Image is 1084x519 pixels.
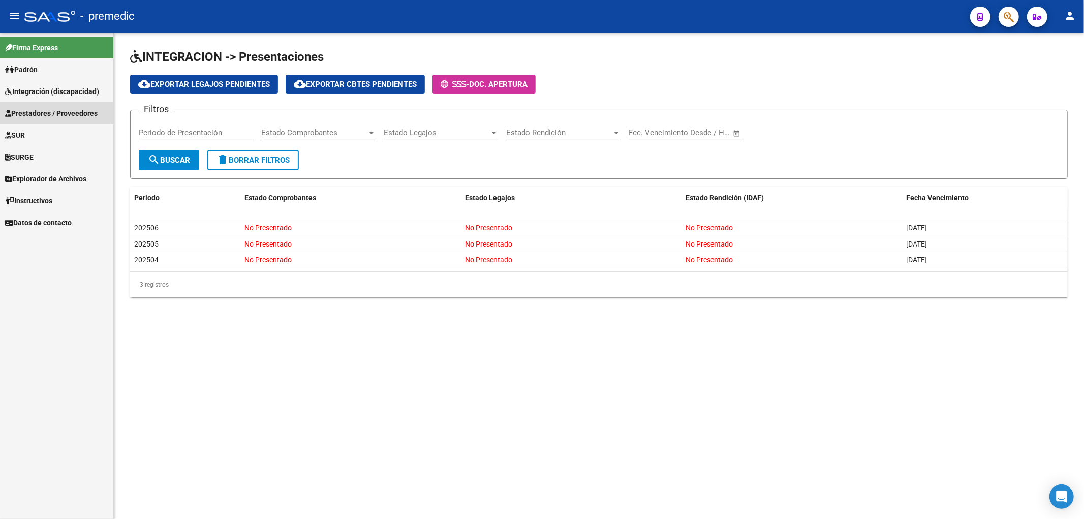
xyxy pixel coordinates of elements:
span: Instructivos [5,195,52,206]
span: Estado Comprobantes [244,194,316,202]
span: Explorador de Archivos [5,173,86,185]
button: Exportar Cbtes Pendientes [286,75,425,94]
input: Start date [629,128,662,137]
h3: Filtros [139,102,174,116]
span: [DATE] [906,256,927,264]
span: Fecha Vencimiento [906,194,969,202]
span: INTEGRACION -> Presentaciones [130,50,324,64]
span: [DATE] [906,224,927,232]
span: Buscar [148,156,190,165]
span: No Presentado [244,224,292,232]
button: Borrar Filtros [207,150,299,170]
datatable-header-cell: Estado Comprobantes [240,187,461,209]
span: No Presentado [465,224,512,232]
button: -Doc. Apertura [432,75,536,94]
span: No Presentado [244,240,292,248]
span: No Presentado [686,224,733,232]
span: Datos de contacto [5,217,72,228]
span: Exportar Cbtes Pendientes [294,80,417,89]
span: 202505 [134,240,159,248]
div: 3 registros [130,272,1068,297]
span: No Presentado [244,256,292,264]
span: SURGE [5,151,34,163]
span: SUR [5,130,25,141]
mat-icon: menu [8,10,20,22]
span: Estado Legajos [384,128,489,137]
datatable-header-cell: Fecha Vencimiento [902,187,1068,209]
span: Integración (discapacidad) [5,86,99,97]
span: No Presentado [686,240,733,248]
span: Periodo [134,194,160,202]
span: 202504 [134,256,159,264]
mat-icon: search [148,154,160,166]
mat-icon: cloud_download [138,78,150,90]
mat-icon: cloud_download [294,78,306,90]
span: Firma Express [5,42,58,53]
span: 202506 [134,224,159,232]
datatable-header-cell: Estado Legajos [461,187,682,209]
button: Exportar Legajos Pendientes [130,75,278,94]
span: No Presentado [465,240,512,248]
input: End date [671,128,720,137]
span: Exportar Legajos Pendientes [138,80,270,89]
button: Open calendar [731,128,743,139]
span: No Presentado [686,256,733,264]
button: Buscar [139,150,199,170]
mat-icon: person [1064,10,1076,22]
div: Open Intercom Messenger [1049,484,1074,509]
span: - [441,80,469,89]
datatable-header-cell: Periodo [130,187,240,209]
span: Estado Legajos [465,194,515,202]
span: - premedic [80,5,135,27]
datatable-header-cell: Estado Rendición (IDAF) [682,187,902,209]
span: Padrón [5,64,38,75]
span: [DATE] [906,240,927,248]
span: Prestadores / Proveedores [5,108,98,119]
span: Estado Rendición (IDAF) [686,194,764,202]
span: Estado Comprobantes [261,128,367,137]
span: Borrar Filtros [216,156,290,165]
mat-icon: delete [216,154,229,166]
span: Doc. Apertura [469,80,528,89]
span: No Presentado [465,256,512,264]
span: Estado Rendición [506,128,612,137]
